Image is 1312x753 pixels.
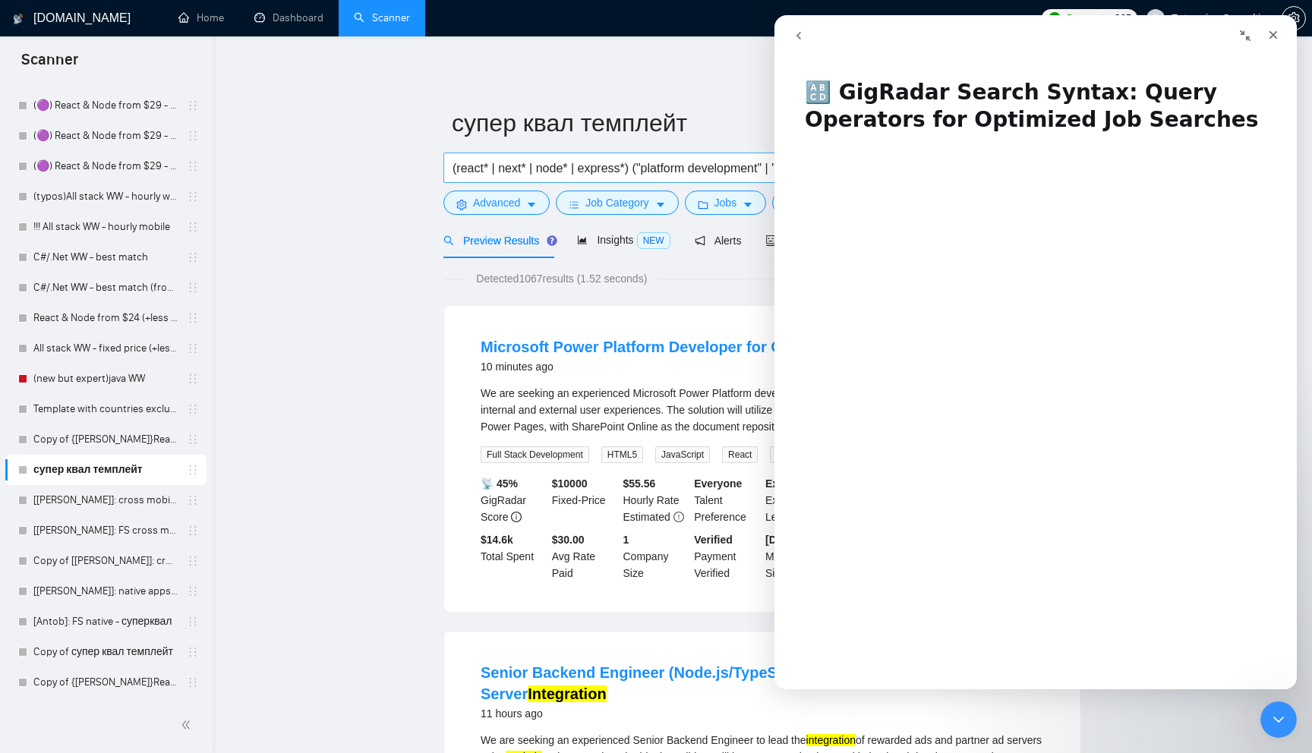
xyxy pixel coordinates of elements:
input: Scanner name... [452,104,1050,142]
span: caret-down [743,199,753,210]
span: folder [698,199,708,210]
span: user [1150,13,1161,24]
span: caret-down [526,199,537,210]
a: [[PERSON_NAME]]: FS cross mobile - суперквал [33,515,178,546]
input: Search Freelance Jobs... [453,159,858,178]
span: Advanced [473,194,520,211]
div: 10 minutes ago [481,358,963,376]
img: logo [13,7,24,31]
span: holder [187,525,199,537]
a: [Antob]: FS native - суперквал [33,606,178,637]
b: Expert [765,477,799,490]
span: Jobs [714,194,737,211]
a: [[PERSON_NAME]]: cross mobile - суперквал [33,485,178,515]
a: Copy of {[PERSON_NAME]}React/Next.js/Node.js (Long-term, All Niches) [33,667,178,698]
button: userClientcaret-down [772,191,859,215]
div: Experience Level [762,475,834,525]
span: Job Category [585,194,648,211]
button: barsJob Categorycaret-down [556,191,678,215]
a: [[PERSON_NAME]]: native apps - суперквал [33,576,178,606]
span: 365 [1115,10,1131,27]
span: holder [187,555,199,567]
span: holder [187,99,199,112]
span: search [443,235,454,246]
span: Connects: [1065,10,1111,27]
span: holder [187,312,199,324]
a: C#/.Net WW - best match [33,242,178,273]
span: We are seeking an experienced Microsoft Power Platform developer to create a case management plat... [481,387,1043,433]
a: setting [1282,12,1306,24]
span: double-left [181,717,196,733]
a: (🟣) React & Node from $29 - Sun [33,151,178,181]
a: homeHome [178,11,224,24]
span: holder [187,130,199,142]
a: searchScanner [354,11,410,24]
a: Microsoft Power Platform Developer for Case Management System [481,339,963,355]
button: folderJobscaret-down [685,191,767,215]
b: 1 [623,534,629,546]
a: (typos)All stack WW - hourly web (+less than 30h) [33,181,178,212]
b: $ 10000 [552,477,588,490]
span: exclamation-circle [673,512,684,522]
a: Copy of супер квал темплейт [33,637,178,667]
div: Talent Preference [691,475,762,525]
span: holder [187,373,199,385]
span: NEW [637,232,670,249]
a: C#/.Net WW - best match (from $0 spent) [33,273,178,303]
a: супер квал темплейт [33,455,178,485]
img: upwork-logo.png [1049,12,1061,24]
mark: integration [806,734,856,746]
span: holder [187,251,199,263]
span: holder [187,403,199,415]
span: holder [187,342,199,354]
b: [DATE] [765,534,800,546]
span: Full Stack Development [481,446,589,463]
span: Insights [577,234,670,246]
div: 11 hours ago [481,704,1044,723]
span: Auto Bidder [765,235,840,247]
span: HTML5 [601,446,643,463]
span: Alerts [695,235,742,247]
span: Scanner [9,49,90,80]
a: (🟣) React & Node from $29 - Sat [33,121,178,151]
a: Template with countries excluded [33,394,178,424]
span: bars [569,199,579,210]
span: holder [187,676,199,688]
span: info-circle [511,512,522,522]
a: dashboardDashboard [254,11,323,24]
a: All stack WW - fixed price (+less than 30h) [33,333,178,364]
span: holder [187,433,199,446]
span: holder [187,646,199,658]
a: Senior Backend Engineer (Node.js/TypeScript) — Rewarded Ads & Partner Ad ServerIntegration [481,664,1040,702]
span: notification [695,235,705,246]
b: Verified [694,534,733,546]
span: setting [1282,12,1305,24]
span: holder [187,191,199,203]
div: Hourly Rate [620,475,692,525]
iframe: Intercom live chat [774,15,1297,689]
span: Detected 1067 results (1.52 seconds) [465,270,658,287]
span: robot [765,235,776,246]
b: $ 14.6k [481,534,513,546]
b: Everyone [694,477,742,490]
b: $30.00 [552,534,585,546]
span: React [722,446,758,463]
a: (new but expert)java WW [33,364,178,394]
div: Tooltip anchor [545,234,559,247]
a: (🟣) React & Node from $29 - Fri [33,90,178,121]
mark: Integration [528,685,606,702]
div: Payment Verified [691,531,762,581]
span: Estimated [623,511,670,523]
span: Microsoft SharePoint [770,446,866,463]
div: Fixed-Price [549,475,620,525]
a: Copy of {[PERSON_NAME]}React/Next.js/Node.js (Long-term, All Niches) [33,424,178,455]
div: Member Since [762,531,834,581]
iframe: Intercom live chat [1260,701,1297,738]
span: Preview Results [443,235,553,247]
div: We are seeking an experienced Microsoft Power Platform developer to create a case management plat... [481,385,1044,435]
span: holder [187,616,199,628]
a: Copy of [[PERSON_NAME]]: cross mobile - суперквал [33,546,178,576]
